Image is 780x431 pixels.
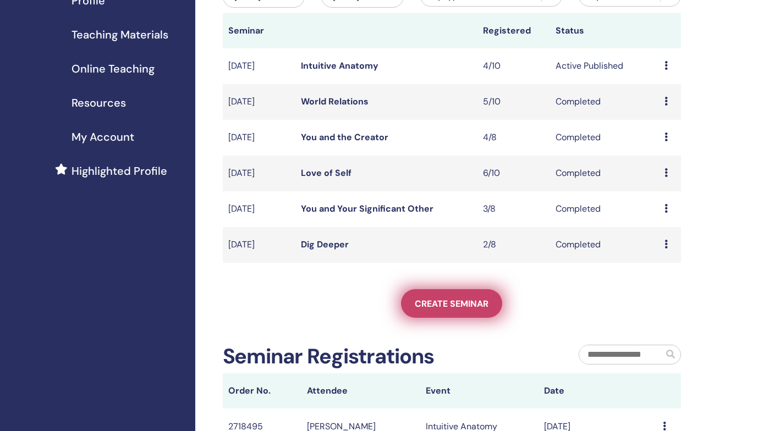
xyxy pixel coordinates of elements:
a: Love of Self [301,167,351,179]
td: 6/10 [477,156,550,191]
td: Completed [550,191,659,227]
h2: Seminar Registrations [223,344,435,369]
td: Active Published [550,48,659,84]
a: Dig Deeper [301,239,349,250]
a: Intuitive Anatomy [301,60,378,71]
th: Attendee [301,373,420,408]
span: My Account [72,129,134,145]
td: [DATE] [223,156,295,191]
span: Resources [72,95,126,111]
td: 5/10 [477,84,550,120]
a: World Relations [301,96,369,107]
td: Completed [550,227,659,263]
th: Registered [477,13,550,48]
span: Highlighted Profile [72,163,167,179]
td: [DATE] [223,120,295,156]
td: 4/8 [477,120,550,156]
a: You and the Creator [301,131,388,143]
span: Create seminar [415,298,488,310]
td: 2/8 [477,227,550,263]
th: Status [550,13,659,48]
td: [DATE] [223,48,295,84]
td: 4/10 [477,48,550,84]
td: [DATE] [223,227,295,263]
th: Event [420,373,539,408]
span: Teaching Materials [72,26,168,43]
td: [DATE] [223,191,295,227]
td: 3/8 [477,191,550,227]
td: Completed [550,84,659,120]
th: Order No. [223,373,302,408]
span: Online Teaching [72,60,155,77]
th: Date [539,373,657,408]
td: Completed [550,120,659,156]
a: You and Your Significant Other [301,203,433,214]
td: [DATE] [223,84,295,120]
th: Seminar [223,13,295,48]
td: Completed [550,156,659,191]
a: Create seminar [401,289,502,318]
